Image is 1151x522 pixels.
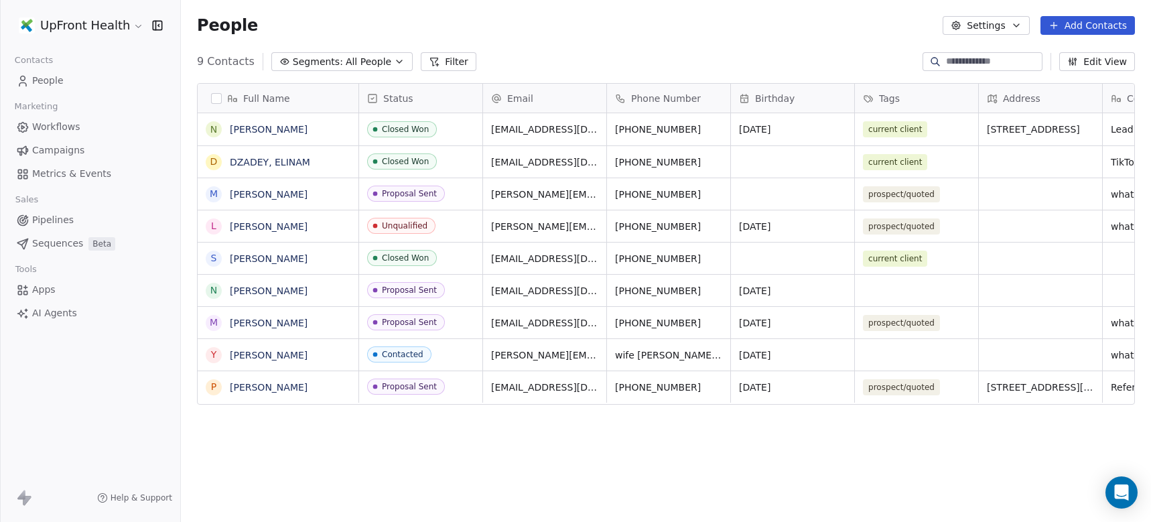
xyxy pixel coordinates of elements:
span: Workflows [32,120,80,134]
span: [PHONE_NUMBER] [615,284,722,298]
span: [PHONE_NUMBER] [615,252,722,265]
a: DZADEY, ELINAM [230,157,310,168]
a: Pipelines [11,209,170,231]
span: current client [863,121,927,137]
a: [PERSON_NAME] [230,124,308,135]
span: prospect/quoted [863,186,940,202]
div: L [211,219,216,233]
span: Segments: [293,55,343,69]
div: Proposal Sent [382,189,437,198]
a: Help & Support [97,493,172,503]
div: P [211,380,216,394]
span: [EMAIL_ADDRESS][DOMAIN_NAME] [491,284,598,298]
a: AI Agents [11,302,170,324]
div: Email [483,84,606,113]
button: Edit View [1059,52,1135,71]
span: [PHONE_NUMBER] [615,381,722,394]
a: [PERSON_NAME] [230,253,308,264]
div: N [210,123,217,137]
span: Beta [88,237,115,251]
span: 9 Contacts [197,54,255,70]
span: All People [346,55,391,69]
span: Status [383,92,413,105]
a: Apps [11,279,170,301]
span: [PHONE_NUMBER] [615,316,722,330]
div: Birthday [731,84,854,113]
span: People [197,15,258,36]
div: Proposal Sent [382,318,437,327]
span: [EMAIL_ADDRESS][DOMAIN_NAME] [491,123,598,136]
a: [PERSON_NAME] [230,189,308,200]
span: Phone Number [631,92,701,105]
a: Metrics & Events [11,163,170,185]
span: Address [1003,92,1040,105]
a: [PERSON_NAME] [230,350,308,361]
span: wife [PERSON_NAME]: [PHONE_NUMBER] [615,348,722,362]
a: [PERSON_NAME] [230,221,308,232]
div: M [210,187,218,201]
span: Marketing [9,96,64,117]
span: [DATE] [739,348,846,362]
a: [PERSON_NAME] [230,285,308,296]
div: S [211,251,217,265]
div: D [210,155,218,169]
span: [DATE] [739,381,846,394]
span: Sales [9,190,44,210]
a: Campaigns [11,139,170,161]
div: Status [359,84,482,113]
div: Contacted [382,350,423,359]
button: Add Contacts [1040,16,1135,35]
div: Closed Won [382,157,429,166]
span: [PERSON_NAME][EMAIL_ADDRESS][DOMAIN_NAME] [491,188,598,201]
span: People [32,74,64,88]
span: prospect/quoted [863,315,940,331]
span: [DATE] [739,123,846,136]
span: Email [507,92,533,105]
div: M [210,316,218,330]
span: Full Name [243,92,290,105]
button: Filter [421,52,476,71]
span: [PERSON_NAME][EMAIL_ADDRESS][DOMAIN_NAME] [491,348,598,362]
span: [PERSON_NAME][EMAIL_ADDRESS][DOMAIN_NAME] [491,220,598,233]
span: Apps [32,283,56,297]
button: Settings [943,16,1029,35]
div: Closed Won [382,253,429,263]
span: [PHONE_NUMBER] [615,155,722,169]
span: prospect/quoted [863,379,940,395]
span: Pipelines [32,213,74,227]
a: [PERSON_NAME] [230,382,308,393]
a: People [11,70,170,92]
div: Proposal Sent [382,285,437,295]
div: grid [198,113,359,511]
div: Tags [855,84,978,113]
div: Closed Won [382,125,429,134]
span: [STREET_ADDRESS] [987,123,1094,136]
div: Phone Number [607,84,730,113]
span: [DATE] [739,316,846,330]
a: SequencesBeta [11,233,170,255]
span: [EMAIL_ADDRESS][DOMAIN_NAME] [491,381,598,394]
a: Workflows [11,116,170,138]
a: [PERSON_NAME] [230,318,308,328]
span: [PHONE_NUMBER] [615,188,722,201]
span: AI Agents [32,306,77,320]
span: Metrics & Events [32,167,111,181]
span: [PHONE_NUMBER] [615,123,722,136]
span: Contacts [9,50,59,70]
span: Help & Support [111,493,172,503]
span: [DATE] [739,284,846,298]
div: Open Intercom Messenger [1105,476,1138,509]
div: Proposal Sent [382,382,437,391]
div: N [210,283,217,298]
span: prospect/quoted [863,218,940,235]
span: Tags [879,92,900,105]
div: Y [211,348,217,362]
button: UpFront Health [16,14,143,37]
div: Address [979,84,1102,113]
span: current client [863,251,927,267]
span: UpFront Health [40,17,130,34]
span: [DATE] [739,220,846,233]
div: Unqualified [382,221,427,231]
img: upfront.health-02.jpg [19,17,35,34]
span: [EMAIL_ADDRESS][DOMAIN_NAME] [491,155,598,169]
